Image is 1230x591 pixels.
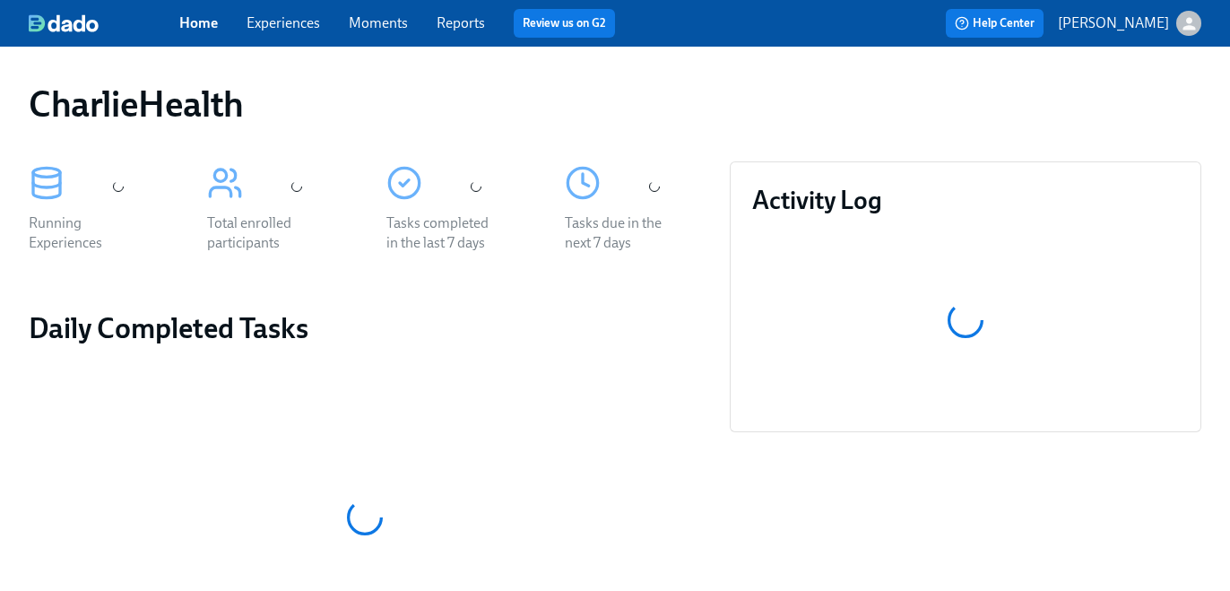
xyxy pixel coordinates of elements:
[523,14,606,32] a: Review us on G2
[514,9,615,38] button: Review us on G2
[437,14,485,31] a: Reports
[247,14,320,31] a: Experiences
[955,14,1035,32] span: Help Center
[207,213,322,253] div: Total enrolled participants
[29,14,99,32] img: dado
[29,310,701,346] h2: Daily Completed Tasks
[29,14,179,32] a: dado
[1058,13,1169,33] p: [PERSON_NAME]
[752,184,1179,216] h3: Activity Log
[565,213,680,253] div: Tasks due in the next 7 days
[29,213,143,253] div: Running Experiences
[29,83,244,126] h1: CharlieHealth
[946,9,1044,38] button: Help Center
[179,14,218,31] a: Home
[349,14,408,31] a: Moments
[1058,11,1201,36] button: [PERSON_NAME]
[386,213,501,253] div: Tasks completed in the last 7 days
